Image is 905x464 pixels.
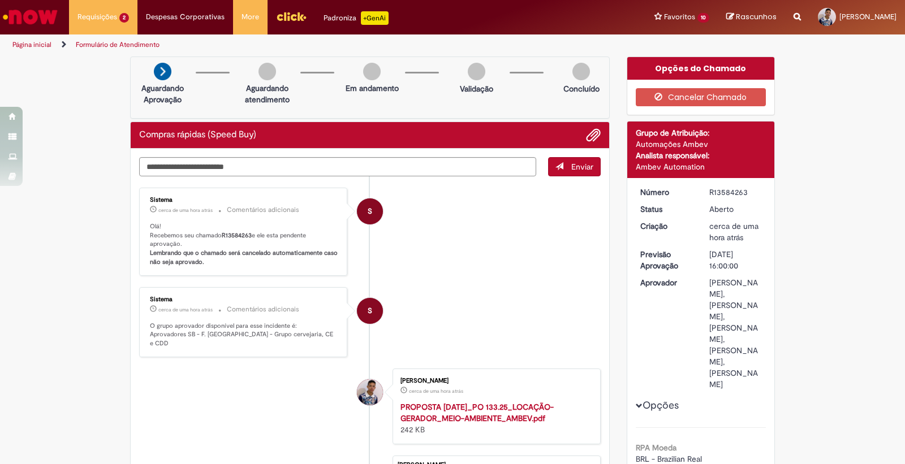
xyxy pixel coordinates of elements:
[400,402,554,423] a: PROPOSTA [DATE]_PO 133.25_LOCAÇÃO-GERADOR_MEIO-AMBIENTE_AMBEV.pdf
[632,277,701,288] dt: Aprovador
[709,203,762,215] div: Aberto
[77,11,117,23] span: Requisições
[468,63,485,80] img: img-circle-grey.png
[697,13,709,23] span: 10
[242,11,259,23] span: More
[363,63,381,80] img: img-circle-grey.png
[150,249,339,266] b: Lembrando que o chamado será cancelado automaticamente caso não seja aprovado.
[150,222,338,267] p: Olá! Recebemos seu chamado e ele esta pendente aprovação.
[368,198,372,225] span: S
[632,187,701,198] dt: Número
[409,388,463,394] span: cerca de uma hora atrás
[158,207,213,214] span: cerca de uma hora atrás
[709,187,762,198] div: R13584263
[240,83,295,105] p: Aguardando atendimento
[586,128,601,142] button: Adicionar anexos
[158,306,213,313] span: cerca de uma hora atrás
[460,83,493,94] p: Validação
[636,88,766,106] button: Cancelar Chamado
[324,11,389,25] div: Padroniza
[627,57,775,80] div: Opções do Chamado
[76,40,160,49] a: Formulário de Atendimento
[636,138,766,150] div: Automações Ambev
[357,298,383,324] div: System
[12,40,51,49] a: Página inicial
[276,8,307,25] img: click_logo_yellow_360x200.png
[154,63,171,80] img: arrow-next.png
[357,379,383,405] div: Luiz Andre Morais De Freitas
[636,150,766,161] div: Analista responsável:
[258,63,276,80] img: img-circle-grey.png
[632,203,701,215] dt: Status
[135,83,190,105] p: Aguardando Aprovação
[709,221,759,242] span: cerca de uma hora atrás
[726,12,777,23] a: Rascunhos
[636,454,702,464] span: BRL - Brazilian Real
[158,306,213,313] time: 01/10/2025 08:54:20
[150,322,338,348] p: O grupo aprovador disponível para esse incidente é: Aprovadores SB - F. [GEOGRAPHIC_DATA] - Grupo...
[139,130,256,140] h2: Compras rápidas (Speed Buy) Histórico de tíquete
[636,127,766,138] div: Grupo de Atribuição:
[400,378,589,384] div: [PERSON_NAME]
[636,161,766,172] div: Ambev Automation
[572,63,590,80] img: img-circle-grey.png
[736,11,777,22] span: Rascunhos
[346,83,399,94] p: Em andamento
[150,296,338,303] div: Sistema
[227,205,299,215] small: Comentários adicionais
[150,197,338,203] div: Sistema
[664,11,695,23] span: Favoritos
[709,221,759,242] time: 01/10/2025 08:54:11
[709,277,762,390] div: [PERSON_NAME], [PERSON_NAME], [PERSON_NAME], [PERSON_NAME], [PERSON_NAME]
[632,249,701,271] dt: Previsão Aprovação
[8,34,595,55] ul: Trilhas de página
[563,83,600,94] p: Concluído
[548,157,601,176] button: Enviar
[709,249,762,271] div: [DATE] 16:00:00
[368,297,372,324] span: S
[571,162,593,172] span: Enviar
[409,388,463,394] time: 01/10/2025 08:53:58
[146,11,225,23] span: Despesas Corporativas
[636,443,676,453] b: RPA Moeda
[709,220,762,243] div: 01/10/2025 08:54:11
[1,6,59,28] img: ServiceNow
[222,231,252,240] b: R13584263
[139,157,536,176] textarea: Digite sua mensagem aqui...
[119,13,129,23] span: 2
[632,220,701,232] dt: Criação
[839,12,897,21] span: [PERSON_NAME]
[400,401,589,435] div: 242 KB
[227,305,299,314] small: Comentários adicionais
[158,207,213,214] time: 01/10/2025 08:54:22
[357,198,383,224] div: System
[361,11,389,25] p: +GenAi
